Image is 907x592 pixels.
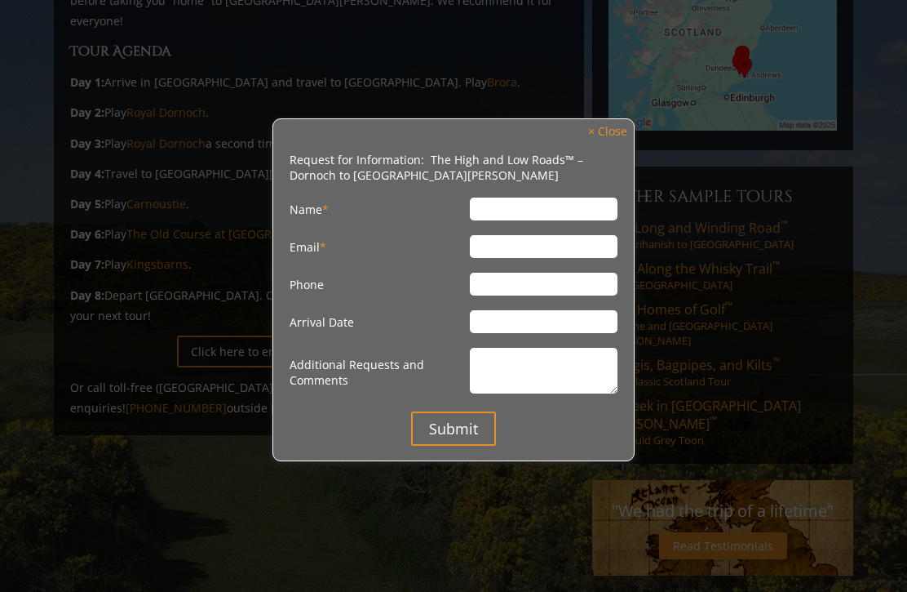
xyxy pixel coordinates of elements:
[580,121,635,143] a: × Close
[290,235,471,258] label: Email
[290,152,618,183] li: Request for Information: The High and Low Roads™ – Dornoch to [GEOGRAPHIC_DATA][PERSON_NAME]
[411,412,496,446] input: Submit
[290,273,471,296] label: Phone
[290,198,471,220] label: Name
[290,310,471,333] label: Arrival Date
[290,348,471,397] label: Additional Requests and Comments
